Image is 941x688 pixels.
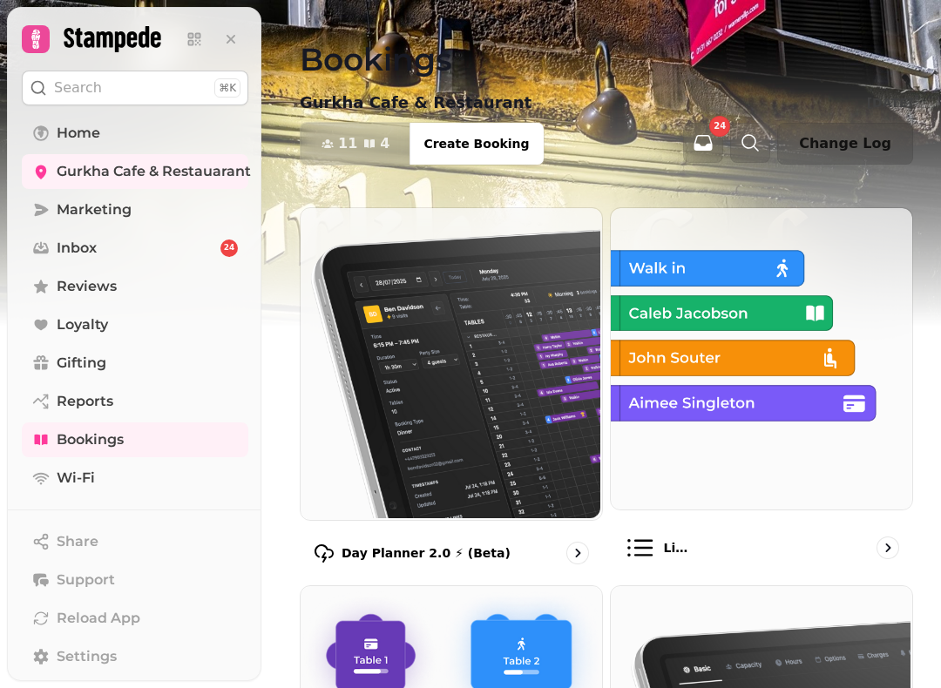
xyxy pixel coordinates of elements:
[57,276,117,297] span: Reviews
[301,123,410,165] button: 114
[57,391,113,412] span: Reports
[57,468,95,489] span: Wi-Fi
[22,71,248,105] button: Search⌘K
[57,531,98,552] span: Share
[22,422,248,457] a: Bookings
[799,137,891,151] span: Change Log
[777,123,913,165] button: Change Log
[342,544,511,562] p: Day Planner 2.0 ⚡ (Beta)
[22,461,248,496] a: Wi-Fi
[299,206,600,518] img: Day Planner 2.0 ⚡ (Beta)
[338,137,357,151] span: 11
[879,539,897,556] svg: go to
[57,123,100,144] span: Home
[22,524,248,559] button: Share
[22,346,248,381] a: Gifting
[57,570,115,590] span: Support
[57,646,117,667] span: Settings
[423,138,529,150] span: Create Booking
[57,238,97,259] span: Inbox
[57,353,106,374] span: Gifting
[22,563,248,597] button: Support
[569,544,586,562] svg: go to
[57,199,132,220] span: Marketing
[380,137,389,151] span: 4
[54,78,102,98] p: Search
[867,94,913,111] p: [DATE]
[224,242,235,254] span: 24
[22,639,248,674] a: Settings
[714,122,726,131] span: 24
[57,314,108,335] span: Loyalty
[214,78,240,98] div: ⌘K
[57,161,251,182] span: Gurkha Cafe & Restauarant
[664,539,694,556] p: List view
[22,154,248,189] a: Gurkha Cafe & Restauarant
[57,429,124,450] span: Bookings
[57,608,140,629] span: Reload App
[22,601,248,636] button: Reload App
[410,123,543,165] button: Create Booking
[22,192,248,227] a: Marketing
[609,206,911,508] img: List view
[22,384,248,419] a: Reports
[22,231,248,266] a: Inbox24
[22,116,248,151] a: Home
[22,307,248,342] a: Loyalty
[22,269,248,304] a: Reviews
[610,207,913,578] a: List viewList view
[300,207,603,578] a: Day Planner 2.0 ⚡ (Beta)Day Planner 2.0 ⚡ (Beta)
[300,91,531,115] p: Gurkha Cafe & Restaurant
